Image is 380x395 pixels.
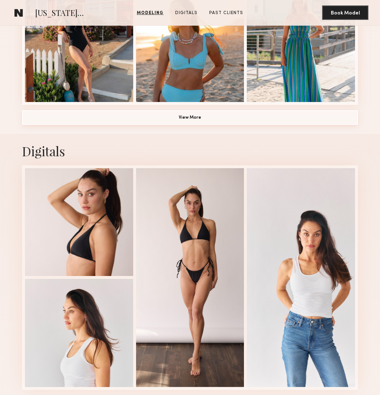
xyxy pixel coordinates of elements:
[322,9,368,16] a: Book Model
[22,110,358,125] button: View More
[35,7,85,20] span: [US_STATE] B.
[172,10,200,16] a: Digitals
[206,10,246,16] a: Past Clients
[22,143,358,160] div: Digitals
[134,10,166,16] a: Modeling
[322,5,368,20] button: Book Model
